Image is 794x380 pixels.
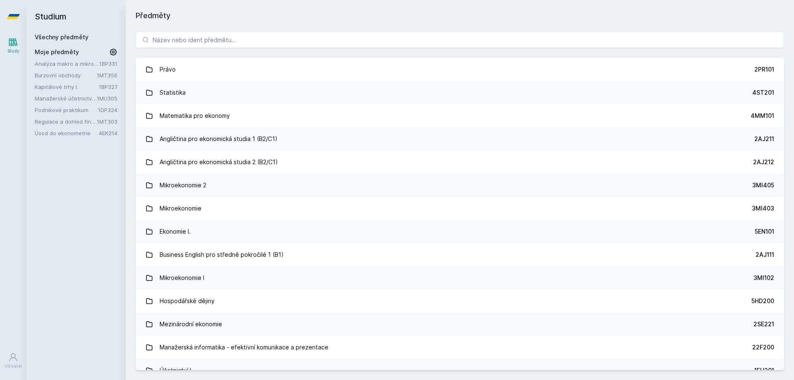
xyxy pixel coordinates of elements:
div: Angličtina pro ekonomická studia 1 (B2/C1) [160,131,277,147]
a: Business English pro středně pokročilé 1 (B1) 2AJ111 [136,243,784,266]
a: Úvod do ekonometrie [35,129,99,137]
div: Manažerská informatika - efektivní komunikace a prezentace [160,339,328,356]
a: Manažerská informatika - efektivní komunikace a prezentace 22F200 [136,336,784,359]
div: Mikroekonomie 2 [160,177,206,194]
div: 4ST201 [752,88,774,97]
div: 5HD200 [751,297,774,305]
div: Mikroekonomie [160,200,201,217]
a: Manažerské účetnictví I. [35,94,97,103]
div: Účetnictví I. [160,362,193,379]
div: Hospodářské dějiny [160,293,215,309]
div: 2AJ111 [756,251,774,259]
div: Uživatel [5,363,22,369]
div: 2AJ212 [753,158,774,166]
h1: Předměty [136,10,784,22]
a: Podnikové praktikum [35,106,98,114]
a: Hospodářské dějiny 5HD200 [136,289,784,313]
a: 1MU305 [97,95,117,102]
div: Mikroekonomie I [160,270,204,286]
a: 1MT303 [97,118,117,125]
input: Název nebo ident předmětu… [136,31,784,48]
span: Moje předměty [35,48,79,56]
div: Statistika [160,84,186,101]
a: Ekonomie I. 5EN101 [136,220,784,243]
div: Matematika pro ekonomy [160,108,230,124]
a: Study [2,33,25,58]
a: Angličtina pro ekonomická studia 1 (B2/C1) 2AJ211 [136,127,784,151]
div: 3MI102 [753,274,774,282]
a: Mezinárodní ekonomie 2SE221 [136,313,784,336]
a: Kapitálové trhy I. [35,83,99,91]
div: 22F200 [752,343,774,351]
a: 4EK214 [99,130,117,136]
a: Mikroekonomie 3MI403 [136,197,784,220]
a: Právo 2PR101 [136,58,784,81]
a: Burzovní obchody [35,71,97,79]
div: 2SE221 [753,320,774,328]
div: Právo [160,61,176,78]
div: Mezinárodní ekonomie [160,316,222,332]
div: 2AJ211 [754,135,774,143]
div: 5EN101 [755,227,774,236]
div: Business English pro středně pokročilé 1 (B1) [160,246,284,263]
div: 3MI405 [752,181,774,189]
a: Mikroekonomie I 3MI102 [136,266,784,289]
a: Angličtina pro ekonomická studia 2 (B2/C1) 2AJ212 [136,151,784,174]
a: Všechny předměty [35,33,88,41]
div: 4MM101 [751,112,774,120]
a: Uživatel [2,348,25,373]
a: 1DP324 [98,107,117,113]
a: Statistika 4ST201 [136,81,784,104]
a: Matematika pro ekonomy 4MM101 [136,104,784,127]
a: 1BP331 [99,60,117,67]
div: 2PR101 [754,65,774,74]
div: 1FU201 [754,366,774,375]
div: Angličtina pro ekonomická studia 2 (B2/C1) [160,154,278,170]
div: Ekonomie I. [160,223,191,240]
a: Analýza makro a mikrofinančních dat [35,60,99,68]
a: 1MT356 [97,72,117,79]
a: 1BP327 [99,84,117,90]
div: Study [7,48,19,54]
a: Regulace a dohled finančního systému [35,117,97,126]
a: Mikroekonomie 2 3MI405 [136,174,784,197]
div: 3MI403 [752,204,774,213]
